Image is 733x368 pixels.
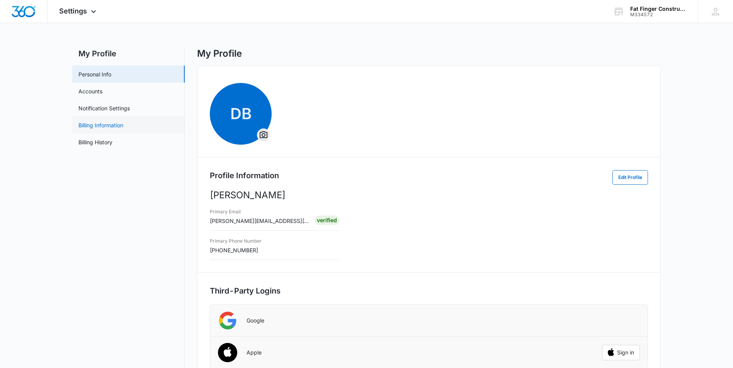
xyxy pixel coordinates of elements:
div: [PHONE_NUMBER] [210,236,262,254]
div: account id [630,12,687,17]
h1: My Profile [197,48,242,59]
h3: Primary Email [210,208,309,215]
h2: My Profile [72,48,185,59]
h2: Profile Information [210,170,279,181]
img: Google [218,311,237,330]
a: Personal Info [78,70,111,78]
img: Apple [213,339,242,368]
a: Accounts [78,87,102,95]
a: Billing Information [78,121,123,129]
iframe: Sign in with Google Button [598,312,644,329]
h3: Primary Phone Number [210,238,262,245]
span: DB [210,83,272,145]
a: Billing History [78,138,112,146]
p: Apple [247,349,262,356]
span: Settings [59,7,87,15]
button: Edit Profile [612,170,648,185]
h2: Third-Party Logins [210,285,648,297]
div: account name [630,6,687,12]
p: Google [247,317,264,324]
button: Overflow Menu [257,129,270,141]
div: Verified [315,216,339,225]
a: Notification Settings [78,104,130,112]
span: DBOverflow Menu [210,83,272,145]
p: [PERSON_NAME] [210,188,648,202]
button: Sign in [602,345,640,360]
span: [PERSON_NAME][EMAIL_ADDRESS][DOMAIN_NAME] [210,218,347,224]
